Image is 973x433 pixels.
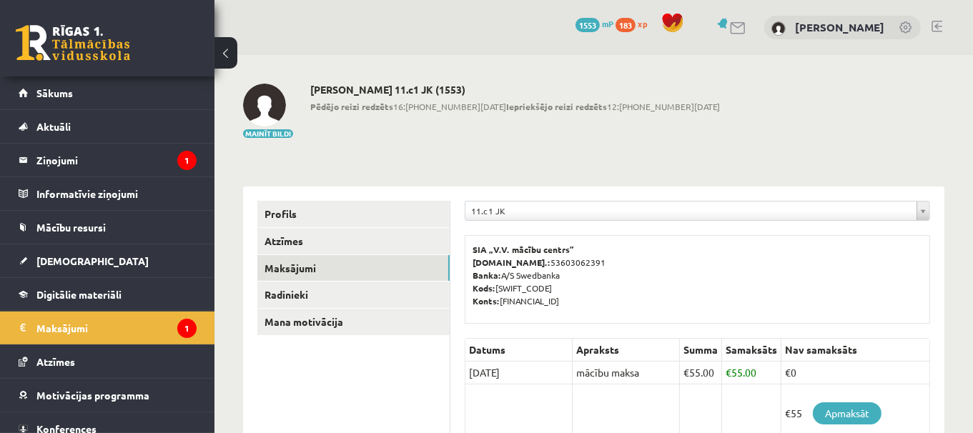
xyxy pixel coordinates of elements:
a: Aktuāli [19,110,197,143]
a: 183 xp [616,18,654,29]
span: [DEMOGRAPHIC_DATA] [36,254,149,267]
a: Informatīvie ziņojumi [19,177,197,210]
td: mācību maksa [573,362,680,384]
td: [DATE] [465,362,573,384]
span: 1553 [576,18,600,32]
a: [DEMOGRAPHIC_DATA] [19,244,197,277]
span: 183 [616,18,636,32]
span: 16:[PHONE_NUMBER][DATE] 12:[PHONE_NUMBER][DATE] [310,100,720,113]
a: 1553 mP [576,18,613,29]
a: Digitālie materiāli [19,278,197,311]
span: € [726,366,731,379]
a: [PERSON_NAME] [795,20,884,34]
span: Aktuāli [36,120,71,133]
th: Samaksāts [722,339,781,362]
a: Mana motivācija [257,309,450,335]
th: Apraksts [573,339,680,362]
b: Iepriekšējo reizi redzēts [506,101,607,112]
span: Atzīmes [36,355,75,368]
img: Jūlija Cabuļeva [243,84,286,126]
span: Sākums [36,86,73,99]
span: Motivācijas programma [36,389,149,402]
legend: Ziņojumi [36,144,197,176]
span: Digitālie materiāli [36,288,122,301]
td: €0 [781,362,930,384]
td: 55.00 [722,362,781,384]
th: Nav samaksāts [781,339,930,362]
span: xp [638,18,647,29]
img: Jūlija Cabuļeva [771,21,786,36]
a: Sākums [19,76,197,109]
a: Ziņojumi1 [19,144,197,176]
th: Summa [680,339,722,362]
legend: Informatīvie ziņojumi [36,177,197,210]
span: mP [602,18,613,29]
a: Radinieki [257,282,450,308]
b: Pēdējo reizi redzēts [310,101,393,112]
h2: [PERSON_NAME] 11.c1 JK (1553) [310,84,720,96]
th: Datums [465,339,573,362]
td: 55.00 [680,362,722,384]
i: 1 [177,319,197,338]
a: Rīgas 1. Tālmācības vidusskola [16,25,130,61]
a: Motivācijas programma [19,379,197,412]
a: Maksājumi [257,255,450,282]
a: Maksājumi1 [19,312,197,344]
a: Profils [257,201,450,227]
p: 53603062391 A/S Swedbanka [SWIFT_CODE] [FINANCIAL_ID] [473,243,922,307]
span: 11.c1 JK [471,201,911,220]
a: Mācību resursi [19,211,197,244]
a: 11.c1 JK [465,201,929,220]
button: Mainīt bildi [243,129,293,138]
a: Apmaksāt [813,402,881,424]
b: SIA „V.V. mācību centrs” [473,244,575,255]
span: Mācību resursi [36,221,106,234]
b: Kods: [473,282,495,294]
span: € [683,366,689,379]
b: [DOMAIN_NAME].: [473,257,550,268]
legend: Maksājumi [36,312,197,344]
a: Atzīmes [19,345,197,378]
i: 1 [177,151,197,170]
b: Banka: [473,269,501,281]
b: Konts: [473,295,500,307]
a: Atzīmes [257,228,450,254]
